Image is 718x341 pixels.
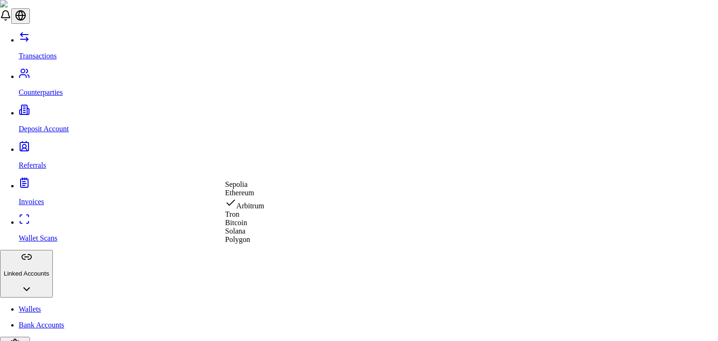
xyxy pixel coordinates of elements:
span: Solana [225,227,246,235]
span: Arbitrum [237,202,265,210]
span: Polygon [225,235,250,243]
span: Tron [225,210,240,218]
span: Sepolia [225,180,248,188]
span: Bitcoin [225,219,247,227]
span: Ethereum [225,189,254,197]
